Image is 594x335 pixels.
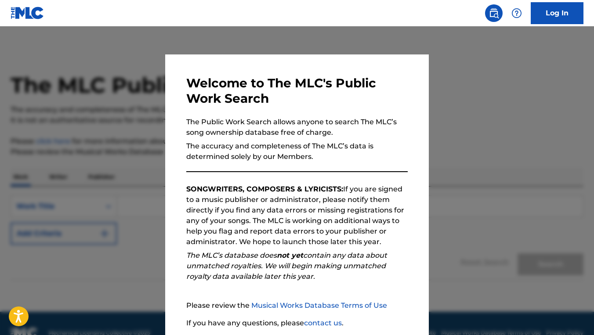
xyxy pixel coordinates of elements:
p: Please review the [186,300,408,311]
p: The Public Work Search allows anyone to search The MLC’s song ownership database free of charge. [186,117,408,138]
iframe: Chat Widget [550,293,594,335]
em: The MLC’s database does contain any data about unmatched royalties. We will begin making unmatche... [186,251,387,281]
a: Public Search [485,4,503,22]
p: If you are signed to a music publisher or administrator, please notify them directly if you find ... [186,184,408,247]
a: Log In [531,2,583,24]
a: contact us [304,319,342,327]
strong: not yet [277,251,303,259]
img: search [489,8,499,18]
img: MLC Logo [11,7,44,19]
p: If you have any questions, please . [186,318,408,328]
h3: Welcome to The MLC's Public Work Search [186,76,408,106]
img: help [511,8,522,18]
div: Help [508,4,525,22]
a: Musical Works Database Terms of Use [251,301,387,310]
p: The accuracy and completeness of The MLC’s data is determined solely by our Members. [186,141,408,162]
strong: SONGWRITERS, COMPOSERS & LYRICISTS: [186,185,343,193]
